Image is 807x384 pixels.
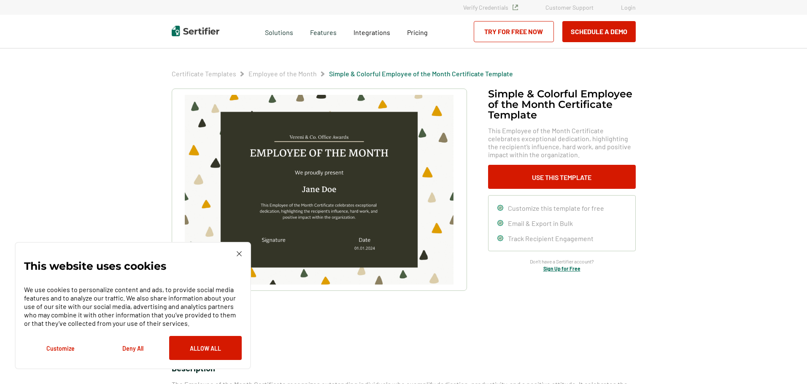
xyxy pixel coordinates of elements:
button: Deny All [97,336,169,360]
p: This website uses cookies [24,262,166,270]
span: Email & Export in Bulk [508,219,573,227]
a: Certificate Templates [172,70,236,78]
a: Login [621,4,636,11]
img: Simple & Colorful Employee of the Month Certificate Template [185,95,453,285]
img: Sertifier | Digital Credentialing Platform [172,26,219,36]
button: Customize [24,336,97,360]
a: Simple & Colorful Employee of the Month Certificate Template [329,70,513,78]
span: This Employee of the Month Certificate celebrates exceptional dedication, highlighting the recipi... [488,126,636,158]
a: Customer Support [545,4,594,11]
a: Try for Free Now [474,21,554,42]
span: Integrations [354,28,390,36]
img: Verified [513,5,518,10]
a: Sign Up for Free [543,266,580,271]
span: Customize this template for free [508,204,604,212]
button: Allow All [169,336,242,360]
iframe: Chat Widget [765,344,807,384]
span: Solutions [265,26,293,37]
button: Schedule a Demo [562,21,636,42]
span: Don’t have a Sertifier account? [530,258,594,266]
span: Track Recipient Engagement [508,234,594,242]
span: Pricing [407,28,428,36]
p: We use cookies to personalize content and ads, to provide social media features and to analyze ou... [24,285,242,328]
a: Employee of the Month [248,70,317,78]
a: Pricing [407,26,428,37]
img: Cookie Popup Close [237,251,242,256]
button: Use This Template [488,165,636,189]
h1: Simple & Colorful Employee of the Month Certificate Template [488,89,636,120]
div: Breadcrumb [172,70,513,78]
a: Integrations [354,26,390,37]
span: Features [310,26,337,37]
a: Verify Credentials [463,4,518,11]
